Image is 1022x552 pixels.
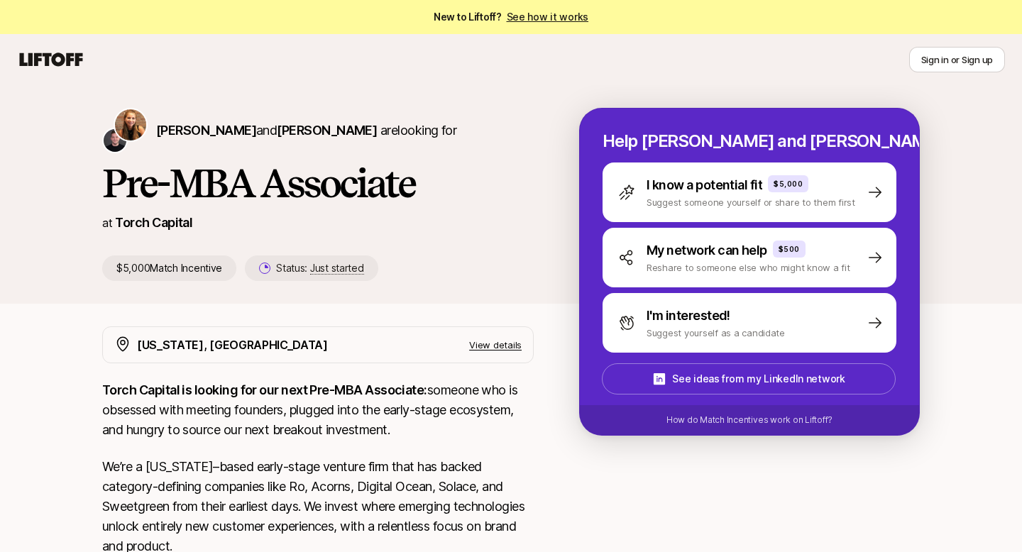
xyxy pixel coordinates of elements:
p: $500 [779,243,800,255]
span: Just started [310,262,364,275]
h1: Pre-MBA Associate [102,162,534,204]
p: See ideas from my LinkedIn network [672,370,845,387]
p: [US_STATE], [GEOGRAPHIC_DATA] [137,336,328,354]
span: New to Liftoff? [434,9,588,26]
strong: Torch Capital is looking for our next Pre-MBA Associate: [102,382,427,397]
p: Suggest yourself as a candidate [647,326,785,340]
p: Reshare to someone else who might know a fit [647,260,850,275]
p: How do Match Incentives work on Liftoff? [666,414,833,426]
button: See ideas from my LinkedIn network [602,363,896,394]
p: at [102,214,112,232]
p: Help [PERSON_NAME] and [PERSON_NAME] hire [603,131,896,151]
p: I know a potential fit [647,175,762,195]
span: [PERSON_NAME] [156,123,256,138]
button: Sign in or Sign up [909,47,1005,72]
p: someone who is obsessed with meeting founders, plugged into the early-stage ecosystem, and hungry... [102,380,534,440]
p: View details [469,338,522,352]
p: Suggest someone yourself or share to them first [647,195,855,209]
span: [PERSON_NAME] [277,123,377,138]
p: My network can help [647,241,767,260]
img: Katie Reiner [115,109,146,140]
p: are looking for [156,121,456,140]
a: See how it works [507,11,589,23]
a: Torch Capital [115,215,192,230]
p: $5,000 [774,178,803,189]
img: Christopher Harper [104,129,126,152]
span: and [256,123,377,138]
p: Status: [276,260,363,277]
p: I'm interested! [647,306,730,326]
p: $5,000 Match Incentive [102,255,236,281]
